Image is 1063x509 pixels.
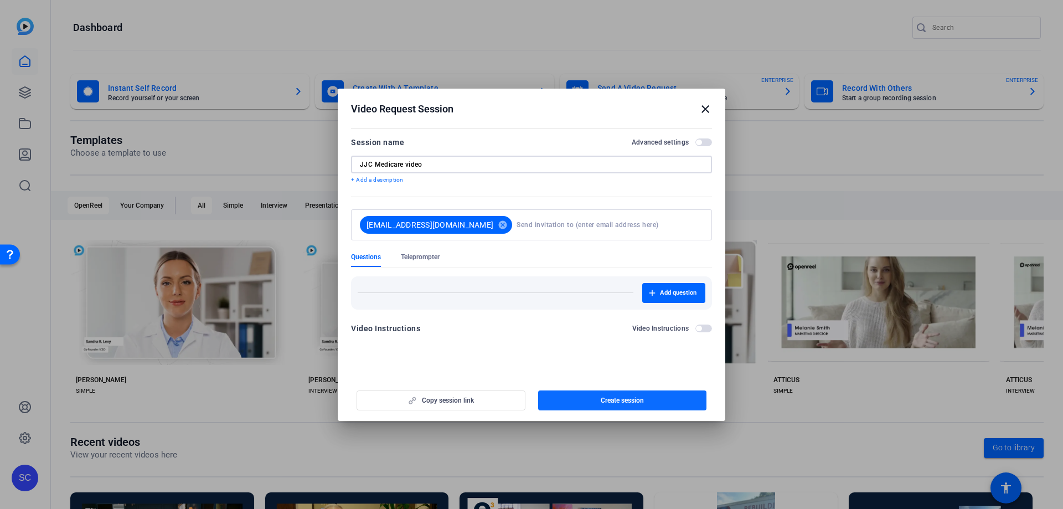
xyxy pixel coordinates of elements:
mat-icon: cancel [493,220,512,230]
div: Video Request Session [351,102,712,116]
span: Teleprompter [401,253,440,261]
p: + Add a description [351,176,712,184]
button: Create session [538,390,707,410]
input: Enter Session Name [360,160,703,169]
div: Session name [351,136,404,149]
span: Questions [351,253,381,261]
mat-icon: close [699,102,712,116]
div: Video Instructions [351,322,420,335]
span: Create session [601,396,644,405]
span: [EMAIL_ADDRESS][DOMAIN_NAME] [367,219,493,230]
span: Add question [660,289,696,297]
button: Add question [642,283,705,303]
h2: Advanced settings [632,138,689,147]
input: Send invitation to (enter email address here) [517,214,699,236]
h2: Video Instructions [632,324,689,333]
